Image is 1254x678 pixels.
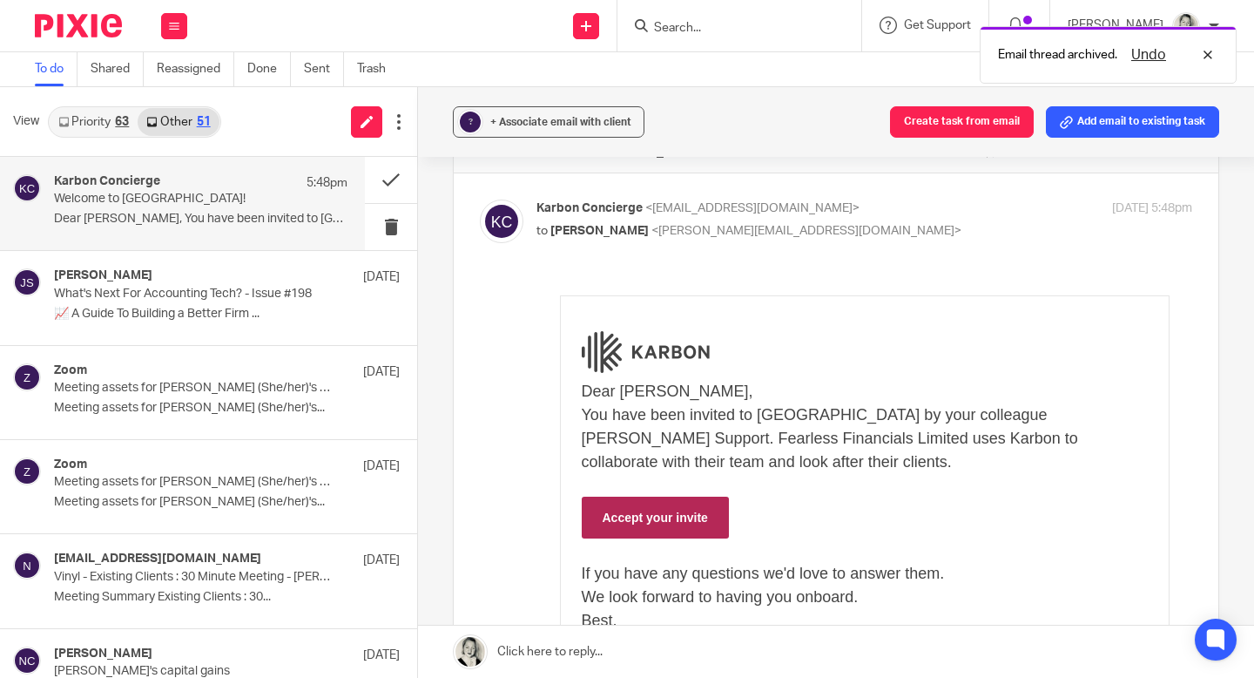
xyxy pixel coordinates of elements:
img: svg%3E [13,268,41,296]
a: Trash [357,52,399,86]
a: Priority63 [50,108,138,136]
p: Vinyl - Existing Clients : 30 Minute Meeting - [PERSON_NAME] and [PERSON_NAME] @ Fearless Financials [54,570,331,585]
p: What's Next For Accounting Tech? - Issue #198 [54,287,331,302]
button: Undo [1126,44,1171,65]
a: Get in touch [330,437,396,451]
img: svg%3E [13,458,41,485]
p: [DATE] [363,458,400,475]
img: svg%3E [13,647,41,675]
p: Meeting assets for [PERSON_NAME] (She/her)'s Personal Meeting Room are ready! [54,381,331,396]
a: Done [247,52,291,86]
span: <[PERSON_NAME][EMAIL_ADDRESS][DOMAIN_NAME]> [651,225,961,237]
p: Meeting assets for [PERSON_NAME] (She/her)'s... [54,401,400,416]
p: 📈 A Guide To Building a Better Firm ... [54,307,400,322]
img: svg%3E [13,552,41,580]
a: To do [35,52,78,86]
p: Best, Karbon Concierge [45,331,611,378]
button: Add email to existing task [1046,106,1219,138]
span: <[EMAIL_ADDRESS][DOMAIN_NAME]> [645,202,860,214]
img: Karbon on Instagram [313,477,327,491]
span: + Associate email with client [490,117,631,127]
img: svg%3E [13,174,41,202]
a: Shared [91,52,144,86]
p: [DATE] [363,363,400,381]
p: Dear [PERSON_NAME], You have been invited to [GEOGRAPHIC_DATA]... [54,212,347,227]
img: svg%3E [480,200,523,243]
div: ? [460,112,481,132]
img: svg%3E [13,363,41,391]
a: Other51 [138,108,219,136]
a: Karbon blog [260,437,327,451]
img: Karbon on LinkedIn [352,477,366,491]
p: [DATE] [363,268,400,286]
img: Karbon [45,53,173,95]
button: ? + Associate email with client [453,106,644,138]
span: View [13,112,39,131]
h4: Zoom [54,458,87,472]
p: If you have any questions we'd love to answer them. [45,284,611,308]
p: Welcome to [GEOGRAPHIC_DATA]! [54,192,289,207]
img: DA590EE6-2184-4DF2-A25D-D99FB904303F_1_201_a.jpeg [1172,12,1200,40]
a: Sent [304,52,344,86]
div: 63 [115,116,129,128]
p: [DATE] [363,647,400,664]
div: 51 [197,116,211,128]
img: Karbon on Twitter [269,477,287,491]
a: Reassigned [157,52,234,86]
p: We look forward to having you onboard. [45,308,611,331]
p: Meeting assets for [PERSON_NAME] (She/her)'s Personal Meeting Room are ready! [54,475,331,490]
span: [PERSON_NAME] [550,225,649,237]
button: Create task from email [890,106,1034,138]
span: Karbon Concierge [536,202,643,214]
h4: Zoom [54,363,87,378]
h4: [PERSON_NAME] [54,268,152,283]
p: Dear [PERSON_NAME], [45,102,611,125]
h4: [PERSON_NAME] [54,647,152,661]
p: Meeting Summary Existing Clients : 30... [54,590,400,605]
h4: [EMAIL_ADDRESS][DOMAIN_NAME] [54,552,261,566]
span: to [536,225,548,237]
p: You have been invited to [GEOGRAPHIC_DATA] by your colleague [PERSON_NAME] Support. Fearless Fina... [45,125,611,196]
p: [DATE] [363,552,400,569]
a: Accept your invite [45,219,192,261]
p: [DATE] 5:48pm [1112,200,1192,218]
img: Pixie [35,14,122,37]
p: Email thread archived. [998,46,1117,64]
p: 5:48pm [307,174,347,192]
p: Meeting assets for [PERSON_NAME] (She/her)'s... [54,495,400,510]
h4: Karbon Concierge [54,174,160,189]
